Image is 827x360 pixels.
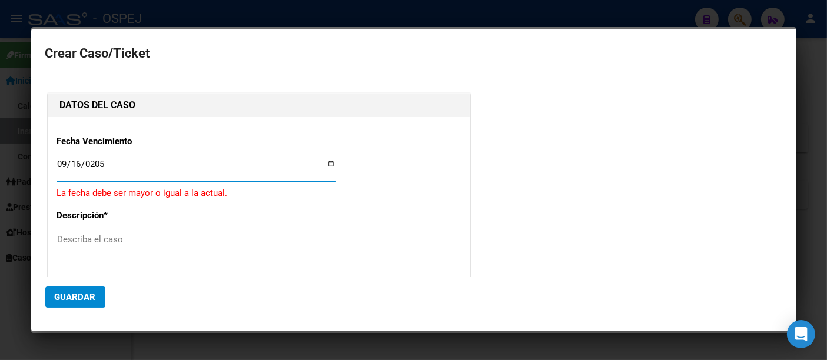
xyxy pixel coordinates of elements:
span: Guardar [55,292,96,302]
p: Fecha Vencimiento [57,135,178,148]
strong: DATOS DEL CASO [60,99,136,111]
p: Descripción [57,209,178,222]
button: Guardar [45,286,105,308]
h2: Crear Caso/Ticket [45,42,782,65]
div: Open Intercom Messenger [787,320,815,348]
p: La fecha debe ser mayor o igual a la actual. [57,186,461,200]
